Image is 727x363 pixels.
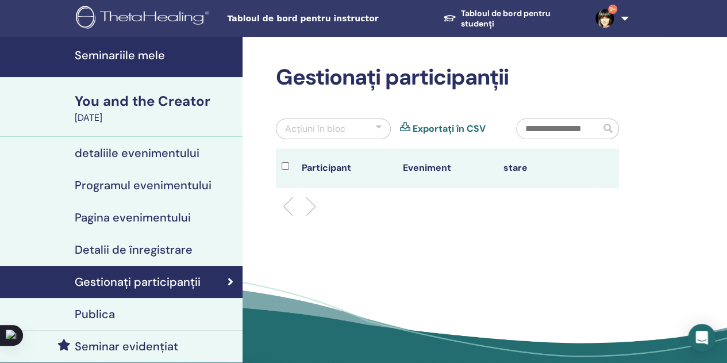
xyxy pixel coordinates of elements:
a: You and the Creator[DATE] [68,91,243,125]
h4: Programul evenimentului [75,178,211,192]
th: stare [498,148,599,188]
h4: Pagina evenimentului [75,211,191,224]
img: graduation-cap-white.svg [443,14,456,23]
h4: Seminariile mele [75,48,236,62]
a: Tabloul de bord pentru studenți [434,3,586,35]
h4: detaliile evenimentului [75,146,199,160]
span: Tabloul de bord pentru instructor [227,13,399,25]
div: Acțiuni în bloc [285,122,345,136]
h4: Seminar evidențiat [75,339,178,353]
th: Eveniment [397,148,498,188]
h2: Gestionați participanții [276,64,619,91]
div: Open Intercom Messenger [688,324,716,351]
img: default.jpg [595,9,614,28]
h4: Detalii de înregistrare [75,243,193,257]
span: 9+ [608,5,617,14]
a: Exportați în CSV [413,122,486,136]
h4: Publica [75,307,115,321]
h4: Gestionați participanții [75,275,201,289]
div: You and the Creator [75,91,236,111]
img: logo.png [76,6,213,32]
div: [DATE] [75,111,236,125]
th: Participant [296,148,397,188]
